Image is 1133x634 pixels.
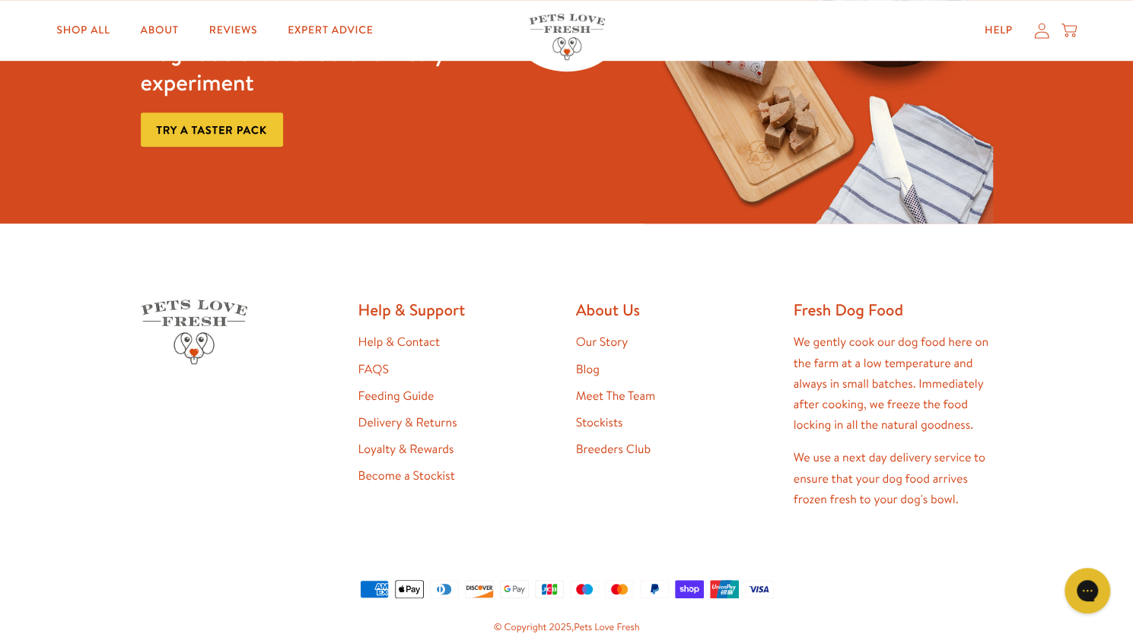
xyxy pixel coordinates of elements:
[576,361,600,378] a: Blog
[1057,563,1118,619] iframe: Gorgias live chat messenger
[141,38,489,97] h3: Dog food that isn't a chemistry experiment
[358,300,558,320] h2: Help & Support
[358,441,454,458] a: Loyalty & Rewards
[275,15,385,46] a: Expert Advice
[358,361,389,378] a: FAQS
[141,113,283,147] a: Try a taster pack
[576,300,775,320] h2: About Us
[576,441,651,458] a: Breeders Club
[574,620,639,634] a: Pets Love Fresh
[576,388,655,404] a: Meet The Team
[794,332,993,436] p: We gently cook our dog food here on the farm at a low temperature and always in small batches. Im...
[529,14,605,60] img: Pets Love Fresh
[358,334,440,350] a: Help & Contact
[576,334,629,350] a: Our Story
[129,15,191,46] a: About
[358,468,455,484] a: Become a Stockist
[576,414,623,431] a: Stockists
[44,15,122,46] a: Shop All
[972,15,1025,46] a: Help
[358,388,434,404] a: Feeding Guide
[197,15,269,46] a: Reviews
[141,300,247,364] img: Pets Love Fresh
[358,414,457,431] a: Delivery & Returns
[794,300,993,320] h2: Fresh Dog Food
[794,448,993,510] p: We use a next day delivery service to ensure that your dog food arrives frozen fresh to your dog'...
